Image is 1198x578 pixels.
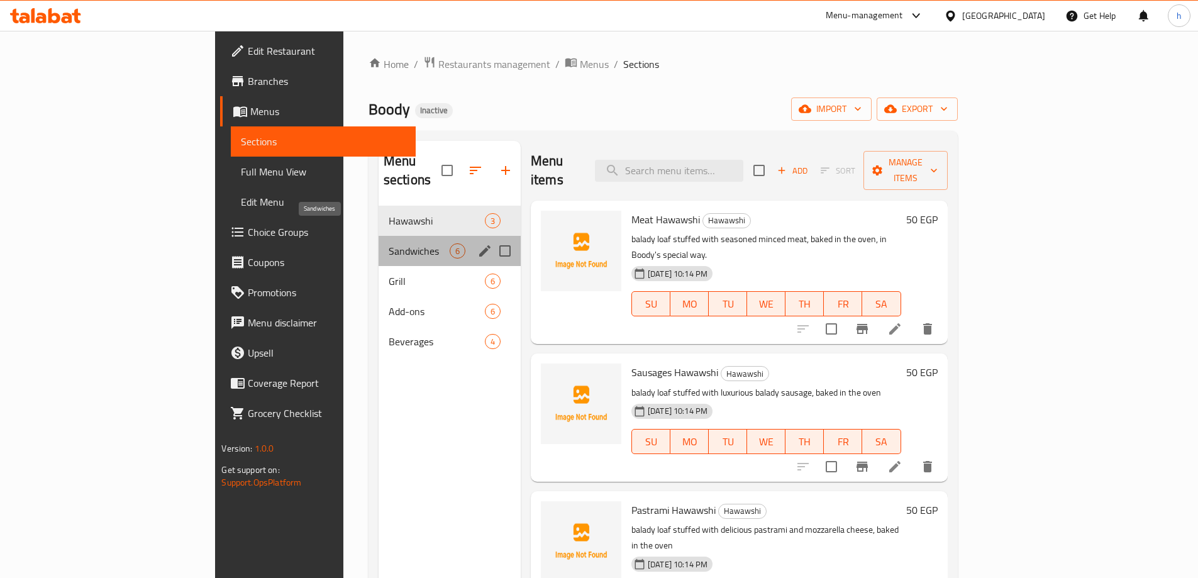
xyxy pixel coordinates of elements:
span: Sort sections [460,155,491,186]
button: SU [631,291,670,316]
button: SU [631,429,670,454]
button: Manage items [863,151,948,190]
span: SA [867,295,896,313]
span: TU [714,433,742,451]
button: FR [824,291,862,316]
div: items [485,213,501,228]
span: Add [775,164,809,178]
span: 1.0.0 [255,440,274,457]
button: MO [670,429,709,454]
span: Menus [580,57,609,72]
span: Promotions [248,285,405,300]
a: Grocery Checklist [220,398,415,428]
a: Upsell [220,338,415,368]
div: Beverages4 [379,326,521,357]
span: WE [752,433,780,451]
span: Hawawshi [389,213,485,228]
a: Edit menu item [887,321,902,336]
button: SA [862,429,901,454]
button: Add [772,161,813,181]
span: export [887,101,948,117]
p: balady loaf stuffed with luxurious balady sausage, baked in the oven [631,385,901,401]
a: Edit menu item [887,459,902,474]
button: TU [709,291,747,316]
span: Coupons [248,255,405,270]
span: 6 [485,306,500,318]
button: WE [747,291,785,316]
span: Sections [241,134,405,149]
button: export [877,97,958,121]
span: Sections [623,57,659,72]
span: Pastrami Hawawshi [631,501,716,520]
div: Menu-management [826,8,903,23]
nav: Menu sections [379,201,521,362]
button: TU [709,429,747,454]
span: import [801,101,862,117]
a: Coverage Report [220,368,415,398]
a: Edit Menu [231,187,415,217]
span: Select to update [818,316,845,342]
span: Choice Groups [248,225,405,240]
span: Add item [772,161,813,181]
h2: Menu items [531,152,580,189]
div: Hawawshi [702,213,751,228]
div: [GEOGRAPHIC_DATA] [962,9,1045,23]
div: Hawawshi [721,366,769,381]
span: Hawawshi [703,213,750,228]
button: FR [824,429,862,454]
a: Restaurants management [423,56,550,72]
span: Upsell [248,345,405,360]
button: edit [475,242,494,260]
a: Menus [220,96,415,126]
a: Support.OpsPlatform [221,474,301,491]
span: 6 [450,245,465,257]
span: Select section [746,157,772,184]
p: balady loaf stuffed with seasoned minced meat, baked in the oven, in Boody's special way. [631,231,901,263]
span: Add-ons [389,304,485,319]
button: Branch-specific-item [847,452,877,482]
span: TU [714,295,742,313]
span: Full Menu View [241,164,405,179]
div: Grill6 [379,266,521,296]
span: Meat Hawawshi [631,210,700,229]
li: / [614,57,618,72]
li: / [555,57,560,72]
a: Promotions [220,277,415,308]
a: Coupons [220,247,415,277]
div: Grill [389,274,485,289]
a: Branches [220,66,415,96]
div: items [485,334,501,349]
button: Branch-specific-item [847,314,877,344]
a: Sections [231,126,415,157]
span: [DATE] 10:14 PM [643,268,713,280]
button: Add section [491,155,521,186]
button: delete [912,452,943,482]
span: TH [790,295,819,313]
span: 4 [485,336,500,348]
span: Restaurants management [438,57,550,72]
span: Select section first [813,161,863,181]
a: Choice Groups [220,217,415,247]
button: TH [785,291,824,316]
img: Sausages Hawawshi [541,364,621,444]
span: FR [829,433,857,451]
span: WE [752,295,780,313]
span: Beverages [389,334,485,349]
div: items [485,274,501,289]
span: [DATE] 10:14 PM [643,559,713,570]
span: h [1177,9,1182,23]
a: Menus [565,56,609,72]
button: TH [785,429,824,454]
nav: breadcrumb [369,56,958,72]
span: MO [675,295,704,313]
li: / [414,57,418,72]
input: search [595,160,743,182]
button: import [791,97,872,121]
button: WE [747,429,785,454]
img: Meat Hawawshi [541,211,621,291]
span: Get support on: [221,462,279,478]
button: delete [912,314,943,344]
span: Inactive [415,105,453,116]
